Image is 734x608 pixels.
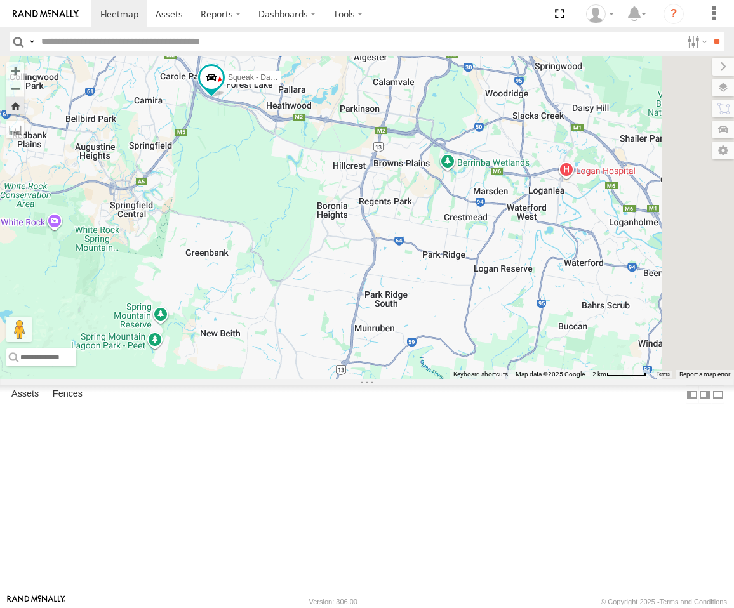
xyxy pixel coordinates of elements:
a: Visit our Website [7,595,65,608]
div: © Copyright 2025 - [601,598,727,605]
button: Zoom in [6,62,24,79]
span: 2 km [592,371,606,378]
span: Squeak - Dark Green [228,73,300,82]
div: James Oakden [582,4,618,23]
label: Measure [6,121,24,138]
button: Drag Pegman onto the map to open Street View [6,317,32,342]
label: Dock Summary Table to the Left [686,385,698,404]
div: Version: 306.00 [309,598,357,605]
a: Terms (opens in new tab) [657,371,670,376]
i: ? [664,4,684,24]
label: Search Filter Options [682,32,709,51]
button: Zoom Home [6,97,24,114]
button: Zoom out [6,79,24,97]
label: Assets [5,386,45,404]
label: Map Settings [712,142,734,159]
a: Report a map error [679,371,730,378]
span: Map data ©2025 Google [516,371,585,378]
label: Dock Summary Table to the Right [698,385,711,404]
a: Terms and Conditions [660,598,727,605]
button: Map scale: 2 km per 59 pixels [589,370,650,379]
label: Search Query [27,32,37,51]
label: Fences [46,386,89,404]
label: Hide Summary Table [712,385,724,404]
img: rand-logo.svg [13,10,79,18]
button: Keyboard shortcuts [453,370,508,379]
